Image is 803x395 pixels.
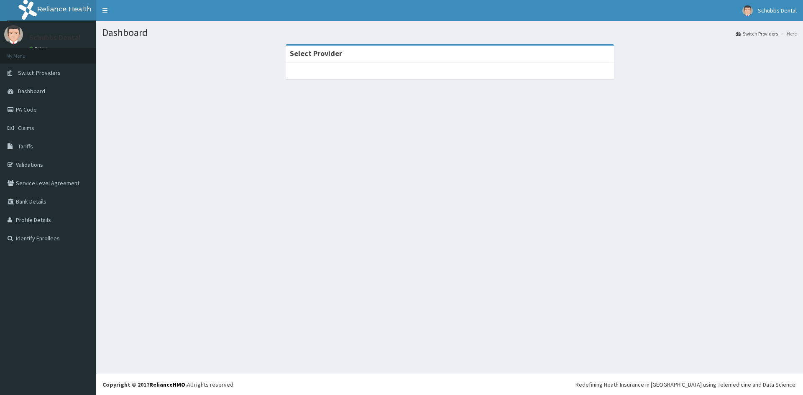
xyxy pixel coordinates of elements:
[102,381,187,388] strong: Copyright © 2017 .
[18,69,61,76] span: Switch Providers
[29,34,81,41] p: Schubbs Dental
[736,30,778,37] a: Switch Providers
[575,380,797,389] div: Redefining Heath Insurance in [GEOGRAPHIC_DATA] using Telemedicine and Data Science!
[18,143,33,150] span: Tariffs
[742,5,753,16] img: User Image
[29,46,49,51] a: Online
[4,25,23,44] img: User Image
[290,48,342,58] strong: Select Provider
[102,27,797,38] h1: Dashboard
[758,7,797,14] span: Schubbs Dental
[779,30,797,37] li: Here
[96,374,803,395] footer: All rights reserved.
[18,124,34,132] span: Claims
[149,381,185,388] a: RelianceHMO
[18,87,45,95] span: Dashboard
